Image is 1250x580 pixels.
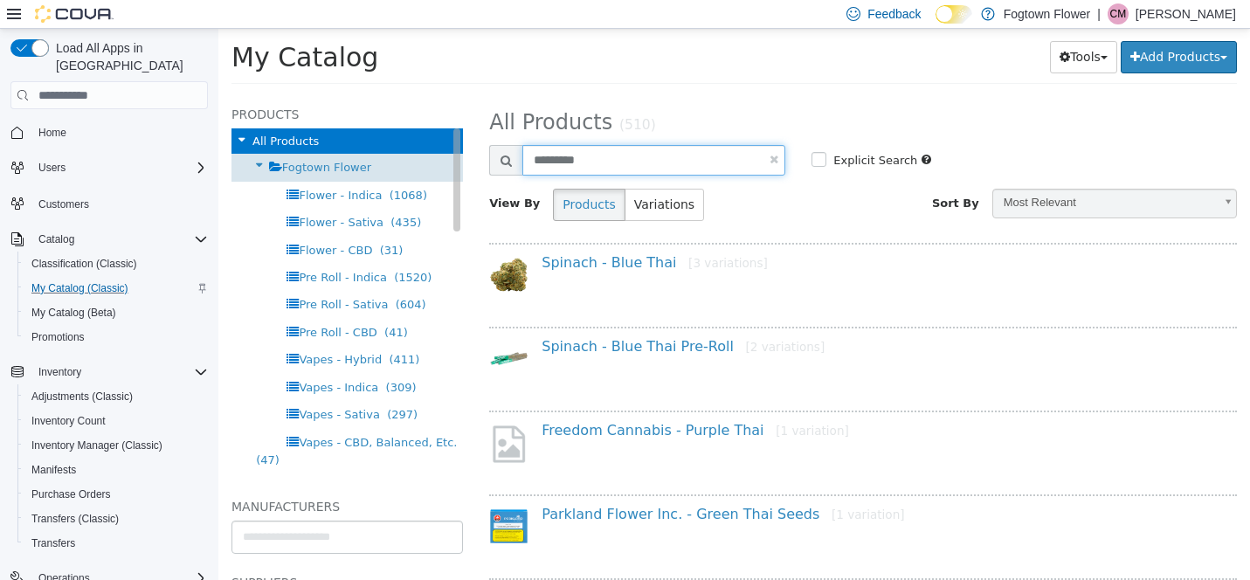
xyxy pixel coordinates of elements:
[49,39,208,74] span: Load All Apps in [GEOGRAPHIC_DATA]
[271,168,321,181] span: View By
[38,425,61,438] span: (47)
[24,508,208,529] span: Transfers (Classic)
[1136,3,1236,24] p: [PERSON_NAME]
[38,161,66,175] span: Users
[24,302,208,323] span: My Catalog (Beta)
[470,227,549,241] small: [3 variations]
[17,252,215,276] button: Classification (Classic)
[24,386,140,407] a: Adjustments (Classic)
[17,325,215,349] button: Promotions
[24,411,113,432] a: Inventory Count
[1004,3,1091,24] p: Fogtown Flower
[24,386,208,407] span: Adjustments (Classic)
[34,106,100,119] span: All Products
[24,484,118,505] a: Purchase Orders
[80,215,154,228] span: Flower - CBD
[169,379,199,392] span: (297)
[271,310,310,349] img: 150
[31,122,73,143] a: Home
[867,5,921,23] span: Feedback
[24,533,208,554] span: Transfers
[24,327,92,348] a: Promotions
[17,384,215,409] button: Adjustments (Classic)
[17,507,215,531] button: Transfers (Classic)
[35,5,114,23] img: Cova
[38,126,66,140] span: Home
[936,5,972,24] input: Dark Mode
[80,160,163,173] span: Flower - Indica
[176,242,213,255] span: (1520)
[31,330,85,344] span: Promotions
[80,352,160,365] span: Vapes - Indica
[3,227,215,252] button: Catalog
[1108,3,1129,24] div: Cameron McCrae
[902,12,1019,45] button: Add Products
[774,160,1019,190] a: Most Relevant
[832,12,899,45] button: Tools
[3,190,215,216] button: Customers
[24,253,208,274] span: Classification (Classic)
[31,229,81,250] button: Catalog
[613,479,687,493] small: [1 variation]
[714,168,761,181] span: Sort By
[323,309,606,326] a: Spinach - Blue Thai Pre-Roll[2 variations]
[24,302,123,323] a: My Catalog (Beta)
[13,13,160,44] span: My Catalog
[31,229,208,250] span: Catalog
[3,120,215,145] button: Home
[80,379,161,392] span: Vapes - Sativa
[323,477,686,494] a: Parkland Flower Inc. - Green Thai Seeds[1 variation]
[24,435,169,456] a: Inventory Manager (Classic)
[31,157,208,178] span: Users
[31,306,116,320] span: My Catalog (Beta)
[1097,3,1101,24] p: |
[31,487,111,501] span: Purchase Orders
[13,543,245,564] h5: Suppliers
[17,482,215,507] button: Purchase Orders
[80,269,169,282] span: Pre Roll - Sativa
[13,467,245,488] h5: Manufacturers
[406,160,486,192] button: Variations
[24,459,208,480] span: Manifests
[24,411,208,432] span: Inventory Count
[24,459,83,480] a: Manifests
[271,394,310,437] img: missing-image.png
[24,533,82,554] a: Transfers
[38,365,81,379] span: Inventory
[171,160,209,173] span: (1068)
[17,409,215,433] button: Inventory Count
[31,536,75,550] span: Transfers
[271,478,310,517] img: 150
[271,81,394,106] span: All Products
[3,155,215,180] button: Users
[80,407,238,420] span: Vapes - CBD, Balanced, Etc.
[31,362,88,383] button: Inventory
[24,327,208,348] span: Promotions
[31,390,133,404] span: Adjustments (Classic)
[38,197,89,211] span: Customers
[80,324,163,337] span: Vapes - Hybrid
[80,297,158,310] span: Pre Roll - CBD
[31,438,162,452] span: Inventory Manager (Classic)
[24,484,208,505] span: Purchase Orders
[271,226,310,266] img: 150
[611,123,699,141] label: Explicit Search
[172,187,203,200] span: (435)
[24,435,208,456] span: Inventory Manager (Classic)
[17,433,215,458] button: Inventory Manager (Classic)
[17,531,215,556] button: Transfers
[527,311,606,325] small: [2 variations]
[162,215,185,228] span: (31)
[17,300,215,325] button: My Catalog (Beta)
[31,194,96,215] a: Customers
[31,414,106,428] span: Inventory Count
[80,242,168,255] span: Pre Roll - Indica
[3,360,215,384] button: Inventory
[13,75,245,96] h5: Products
[31,192,208,214] span: Customers
[177,269,208,282] span: (604)
[1110,3,1127,24] span: CM
[401,88,438,104] small: (510)
[31,281,128,295] span: My Catalog (Classic)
